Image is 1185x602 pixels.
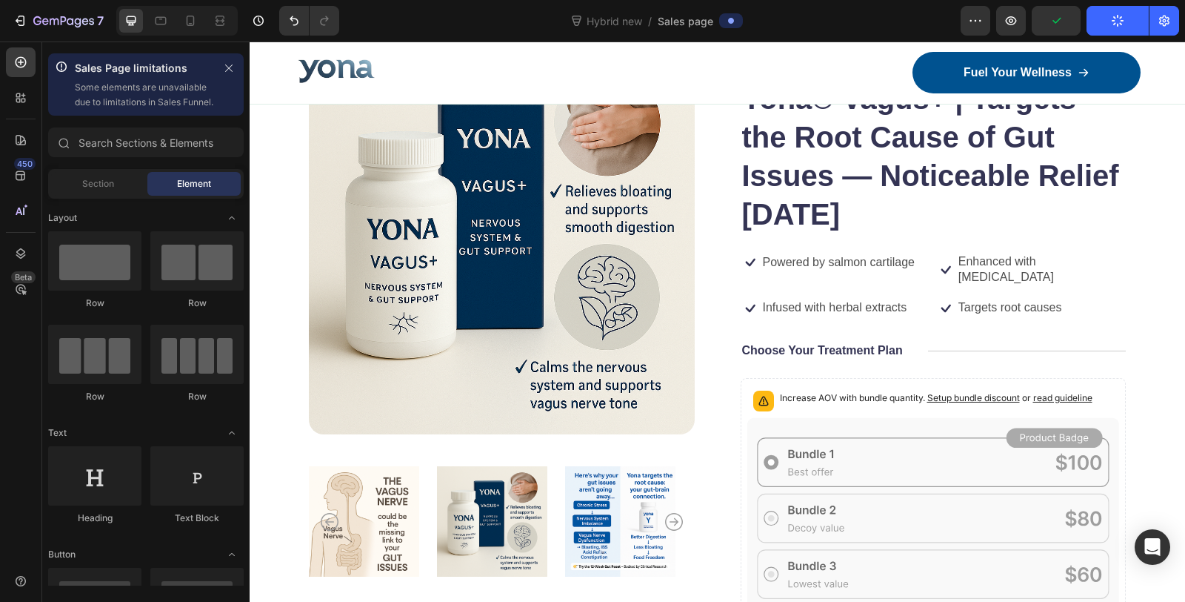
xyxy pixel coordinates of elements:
div: Beta [11,271,36,283]
span: Element [177,177,211,191]
p: Increase AOV with bundle quantity. [530,349,843,364]
input: Search Sections & Elements [48,128,244,157]
span: Section [82,177,114,191]
span: Toggle open [220,421,244,445]
h1: Yona® Vagus+ | Targets the Root Cause of Gut Issues — Noticeable Relief [DATE] [491,36,877,193]
span: Toggle open [220,543,244,566]
p: Powered by salmon cartilage [513,214,665,229]
span: Text [48,426,67,440]
div: Row [48,390,141,403]
p: Targets root causes [709,259,812,274]
div: Heading [48,512,141,525]
span: Layout [48,211,77,225]
div: Undo/Redo [279,6,339,36]
button: Carousel Next Arrow [415,472,433,489]
span: Sales page [658,13,713,29]
p: Sales Page limitations [75,59,214,77]
div: Row [150,390,244,403]
p: Infused with herbal extracts [513,259,658,274]
div: Row [48,297,141,310]
button: 7 [6,6,110,36]
div: Open Intercom Messenger [1135,529,1170,565]
p: 7 [97,12,104,30]
iframe: Design area [250,42,1185,602]
span: / [648,13,652,29]
span: Button [48,548,76,561]
span: Toggle open [220,206,244,230]
span: Hybrid new [584,13,645,29]
div: Text Block [150,512,244,525]
span: or [770,351,843,362]
span: Setup bundle discount [678,351,770,362]
div: 450 [14,158,36,170]
span: read guideline [784,351,843,362]
p: Enhanced with [MEDICAL_DATA] [709,213,875,244]
p: Choose Your Treatment Plan [493,302,653,317]
p: Some elements are unavailable due to limitations in Sales Funnel. [75,80,214,110]
div: Row [150,297,244,310]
